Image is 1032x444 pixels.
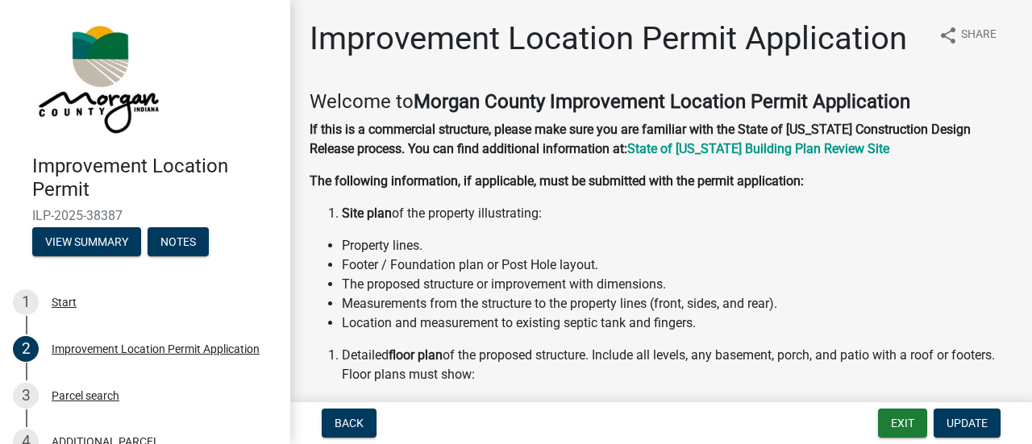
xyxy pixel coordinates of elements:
[32,227,141,256] button: View Summary
[342,204,1013,223] li: of the property illustrating:
[342,275,1013,294] li: The proposed structure or improvement with dimensions.
[32,208,258,223] span: ILP-2025-38387
[938,26,958,45] i: share
[342,236,1013,255] li: Property lines.
[13,383,39,409] div: 3
[342,294,1013,313] li: Measurements from the structure to the property lines (front, sides, and rear).
[310,122,971,156] strong: If this is a commercial structure, please make sure you are familiar with the State of [US_STATE]...
[342,346,1013,384] li: Detailed of the proposed structure. Include all levels, any basement, porch, and patio with a roo...
[342,255,1013,275] li: Footer / Foundation plan or Post Hole layout.
[947,417,988,429] span: Update
[32,155,277,201] h4: Improvement Location Permit
[148,236,209,249] wm-modal-confirm: Notes
[961,26,997,45] span: Share
[310,173,804,189] strong: The following information, if applicable, must be submitted with the permit application:
[322,409,377,438] button: Back
[389,347,443,363] strong: floor plan
[148,227,209,256] button: Notes
[627,141,889,156] a: State of [US_STATE] Building Plan Review Site
[342,313,1013,333] li: Location and measurement to existing septic tank and fingers.
[414,90,910,113] strong: Morgan County Improvement Location Permit Application
[52,390,119,401] div: Parcel search
[878,409,927,438] button: Exit
[13,289,39,315] div: 1
[934,409,1001,438] button: Update
[52,297,77,308] div: Start
[32,17,162,138] img: Morgan County, Indiana
[310,90,1013,114] h4: Welcome to
[310,19,907,58] h1: Improvement Location Permit Application
[32,236,141,249] wm-modal-confirm: Summary
[342,205,392,221] strong: Site plan
[52,343,260,355] div: Improvement Location Permit Application
[335,417,364,429] span: Back
[926,19,1009,51] button: shareShare
[13,336,39,362] div: 2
